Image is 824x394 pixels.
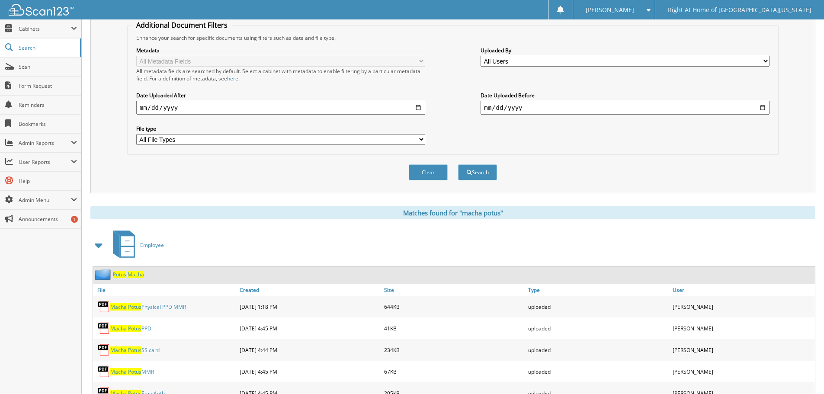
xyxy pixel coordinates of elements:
[237,284,382,296] a: Created
[670,284,815,296] a: User
[19,25,71,32] span: Cabinets
[19,63,77,70] span: Scan
[128,303,141,311] span: Potus
[526,298,670,315] div: uploaded
[136,67,425,82] div: All metadata fields are searched by default. Select a cabinet with metadata to enable filtering b...
[237,341,382,359] div: [DATE] 4:44 PM
[110,325,151,332] a: Macha PotusPPD
[110,368,154,375] a: Macha PotusMMR
[670,341,815,359] div: [PERSON_NAME]
[128,346,141,354] span: Potus
[237,320,382,337] div: [DATE] 4:45 PM
[382,363,526,380] div: 67KB
[128,325,141,332] span: Potus
[71,216,78,223] div: 1
[670,320,815,337] div: [PERSON_NAME]
[668,7,811,13] span: Right At Home of [GEOGRAPHIC_DATA][US_STATE]
[586,7,634,13] span: [PERSON_NAME]
[19,44,76,51] span: Search
[526,341,670,359] div: uploaded
[113,271,126,278] span: Potus
[481,92,769,99] label: Date Uploaded Before
[108,228,164,262] a: Employee
[526,363,670,380] div: uploaded
[382,341,526,359] div: 234KB
[90,206,815,219] div: Matches found for "macha potus"
[110,303,127,311] span: Macha
[670,298,815,315] div: [PERSON_NAME]
[382,298,526,315] div: 644KB
[128,368,141,375] span: Potus
[97,365,110,378] img: PDF.png
[140,241,164,249] span: Employee
[19,177,77,185] span: Help
[110,303,186,311] a: Macha PotusPhysical PPD MMR
[481,101,769,115] input: end
[110,346,160,354] a: Macha PotusSS card
[95,269,113,280] img: folder2.png
[19,101,77,109] span: Reminders
[93,284,237,296] a: File
[19,158,71,166] span: User Reports
[97,343,110,356] img: PDF.png
[670,363,815,380] div: [PERSON_NAME]
[9,4,74,16] img: scan123-logo-white.svg
[481,47,769,54] label: Uploaded By
[526,284,670,296] a: Type
[136,101,425,115] input: start
[382,284,526,296] a: Size
[227,75,238,82] a: here
[458,164,497,180] button: Search
[19,120,77,128] span: Bookmarks
[132,34,774,42] div: Enhance your search for specific documents using filters such as date and file type.
[110,346,127,354] span: Macha
[526,320,670,337] div: uploaded
[97,300,110,313] img: PDF.png
[136,92,425,99] label: Date Uploaded After
[113,271,144,278] a: Potus,Macha
[237,298,382,315] div: [DATE] 1:18 PM
[136,47,425,54] label: Metadata
[409,164,448,180] button: Clear
[19,82,77,90] span: Form Request
[136,125,425,132] label: File type
[19,139,71,147] span: Admin Reports
[19,215,77,223] span: Announcements
[110,368,127,375] span: Macha
[110,325,127,332] span: Macha
[237,363,382,380] div: [DATE] 4:45 PM
[97,322,110,335] img: PDF.png
[128,271,144,278] span: Macha
[382,320,526,337] div: 41KB
[19,196,71,204] span: Admin Menu
[132,20,232,30] legend: Additional Document Filters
